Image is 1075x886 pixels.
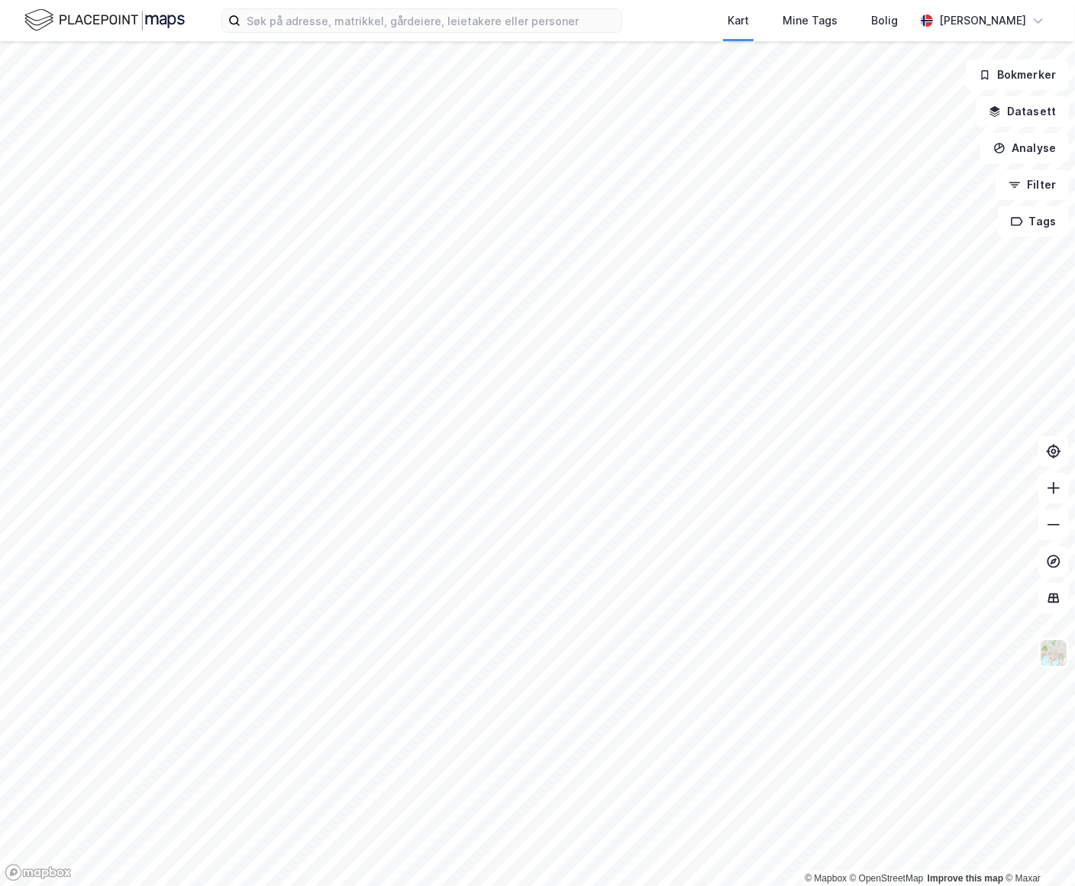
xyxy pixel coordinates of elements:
[999,813,1075,886] div: Kontrollprogram for chat
[939,11,1026,30] div: [PERSON_NAME]
[728,11,749,30] div: Kart
[871,11,898,30] div: Bolig
[966,60,1069,90] button: Bokmerker
[805,873,847,884] a: Mapbox
[999,813,1075,886] iframe: Chat Widget
[850,873,924,884] a: OpenStreetMap
[1039,639,1068,668] img: Z
[24,7,185,34] img: logo.f888ab2527a4732fd821a326f86c7f29.svg
[980,133,1069,163] button: Analyse
[996,170,1069,200] button: Filter
[5,864,72,881] a: Mapbox homepage
[241,9,621,32] input: Søk på adresse, matrikkel, gårdeiere, leietakere eller personer
[783,11,838,30] div: Mine Tags
[976,96,1069,127] button: Datasett
[928,873,1003,884] a: Improve this map
[998,206,1069,237] button: Tags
